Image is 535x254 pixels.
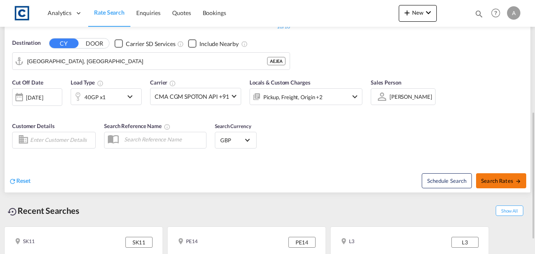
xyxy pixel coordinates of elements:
md-icon: icon-chevron-down [423,8,433,18]
span: Customer Details [12,123,54,129]
md-icon: The selected Trucker/Carrierwill be displayed in the rate results If the rates are from another f... [169,80,176,87]
div: [PERSON_NAME] [390,93,432,100]
span: Search Currency [215,123,251,129]
span: Show All [496,205,523,216]
div: [DATE] [26,94,43,101]
div: 40GP x1 [84,91,106,103]
input: Enter Customer Details [30,134,93,146]
div: 40GP x1icon-chevron-down [71,88,142,105]
div: A [507,6,520,20]
span: Analytics [48,9,71,17]
md-checkbox: Checkbox No Ink [115,39,176,48]
span: Enquiries [136,9,160,16]
md-icon: Your search will be saved by the below given name [164,123,171,130]
span: Cut Off Date [12,79,43,86]
div: Pickup Freight Origin Origin Custom Factory Stuffing [263,91,323,103]
span: New [402,9,433,16]
div: SK11 [15,237,35,248]
md-icon: icon-backup-restore [8,207,18,217]
md-icon: icon-information-outline [97,80,104,87]
md-icon: icon-chevron-down [125,92,139,102]
button: icon-plus 400-fgNewicon-chevron-down [399,5,437,22]
span: GBP [220,136,244,144]
div: icon-magnify [474,9,484,22]
div: Carrier SD Services [126,40,176,48]
md-icon: Unchecked: Search for CY (Container Yard) services for all selected carriers.Checked : Search for... [177,41,184,47]
button: DOOR [80,39,109,49]
button: Search Ratesicon-arrow-right [476,173,526,188]
md-datepicker: Select [12,105,18,116]
div: [DATE] [12,88,62,106]
md-icon: icon-refresh [9,177,16,185]
span: Reset [16,177,31,184]
md-icon: icon-plus 400-fg [402,8,412,18]
input: Search by Port [27,55,267,67]
span: Rate Search [94,9,125,16]
div: PE14 [178,237,198,248]
input: Search Reference Name [120,133,206,146]
div: icon-refreshReset [9,177,31,186]
div: Help [489,6,507,21]
div: SK11 [125,237,153,248]
md-checkbox: Checkbox No Ink [188,39,239,48]
span: Search Reference Name [104,123,171,129]
span: Quotes [172,9,191,16]
span: Locals & Custom Charges [250,79,311,86]
md-select: Sales Person: Alfie Kybert [389,90,433,103]
span: Destination [12,39,41,47]
span: Sales Person [371,79,401,86]
span: Help [489,6,503,20]
div: PE14 [288,237,316,248]
img: 1fdb9190129311efbfaf67cbb4249bed.jpeg [13,4,31,23]
md-icon: icon-chevron-down [350,92,360,102]
span: Search Rates [481,177,521,184]
div: Pickup Freight Origin Origin Custom Factory Stuffingicon-chevron-down [250,88,362,105]
div: L3 [451,237,479,248]
div: AEJEA [267,57,285,65]
md-input-container: Jebel Ali, AEJEA [13,53,290,69]
div: Include Nearby [199,40,239,48]
md-icon: Unchecked: Ignores neighbouring ports when fetching rates.Checked : Includes neighbouring ports w... [241,41,248,47]
md-select: Select Currency: £ GBPUnited Kingdom Pound [219,134,252,146]
span: Bookings [203,9,226,16]
md-icon: icon-magnify [474,9,484,18]
div: Recent Searches [4,201,83,220]
div: L3 [341,237,354,248]
span: CMA CGM SPOTON API +91 [155,92,229,101]
div: 10/10 [277,23,290,31]
md-icon: icon-arrow-right [515,178,521,184]
span: Load Type [71,79,104,86]
span: Carrier [150,79,176,86]
button: Note: By default Schedule search will only considerorigin ports, destination ports and cut off da... [422,173,472,188]
button: CY [49,38,79,48]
